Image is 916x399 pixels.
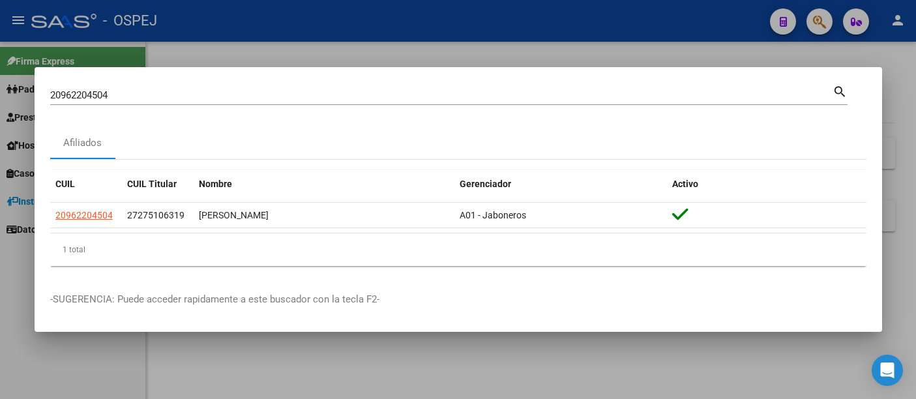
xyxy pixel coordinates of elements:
span: 20962204504 [55,210,113,220]
span: 27275106319 [127,210,185,220]
datatable-header-cell: Nombre [194,170,454,198]
div: [PERSON_NAME] [199,208,449,223]
span: Nombre [199,179,232,189]
datatable-header-cell: Gerenciador [454,170,667,198]
span: Gerenciador [460,179,511,189]
datatable-header-cell: Activo [667,170,866,198]
div: Open Intercom Messenger [872,355,903,386]
div: 1 total [50,233,866,266]
span: CUIL Titular [127,179,177,189]
datatable-header-cell: CUIL [50,170,122,198]
p: -SUGERENCIA: Puede acceder rapidamente a este buscador con la tecla F2- [50,292,866,307]
mat-icon: search [833,83,848,98]
datatable-header-cell: CUIL Titular [122,170,194,198]
span: Activo [672,179,698,189]
div: Afiliados [63,136,102,151]
span: CUIL [55,179,75,189]
span: A01 - Jaboneros [460,210,526,220]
